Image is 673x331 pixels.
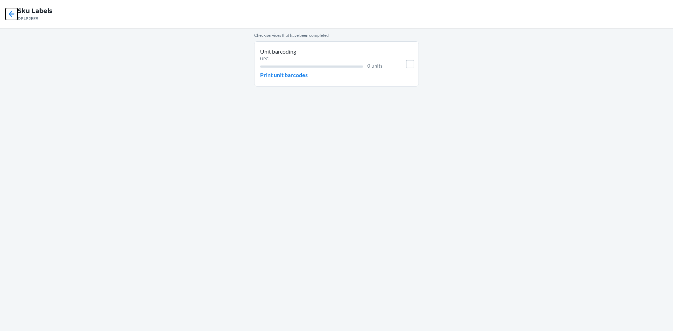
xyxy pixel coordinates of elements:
p: UPC [260,56,268,62]
p: Print unit barcodes [260,71,308,79]
span: 0 [367,63,370,69]
p: Unit barcoding [260,47,382,56]
div: DPLP2EE9 [18,15,53,22]
p: Check services that have been completed [254,32,419,39]
span: units [372,63,382,69]
button: Print unit barcodes [260,69,308,81]
h4: Sku Labels [18,6,53,15]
